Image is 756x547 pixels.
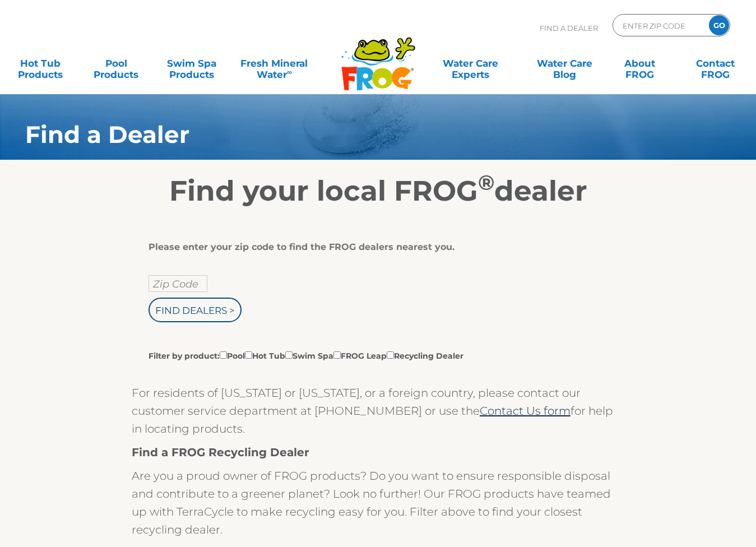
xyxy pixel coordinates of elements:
[220,351,227,359] input: Filter by product:PoolHot TubSwim SpaFROG LeapRecycling Dealer
[132,446,309,459] strong: Find a FROG Recycling Dealer
[162,52,221,75] a: Swim SpaProducts
[245,351,252,359] input: Filter by product:PoolHot TubSwim SpaFROG LeapRecycling Dealer
[423,52,518,75] a: Water CareExperts
[25,121,674,148] h1: Find a Dealer
[149,242,599,253] div: Please enter your zip code to find the FROG dealers nearest you.
[611,52,670,75] a: AboutFROG
[287,68,292,76] sup: ∞
[335,22,421,91] img: Frog Products Logo
[149,349,463,361] label: Filter by product: Pool Hot Tub Swim Spa FROG Leap Recycling Dealer
[11,52,70,75] a: Hot TubProducts
[333,351,341,359] input: Filter by product:PoolHot TubSwim SpaFROG LeapRecycling Dealer
[535,52,594,75] a: Water CareBlog
[709,15,729,35] input: GO
[238,52,311,75] a: Fresh MineralWater∞
[87,52,146,75] a: PoolProducts
[149,298,242,322] input: Find Dealers >
[132,384,624,438] p: For residents of [US_STATE] or [US_STATE], or a foreign country, please contact our customer serv...
[480,404,571,418] a: Contact Us form
[540,14,598,42] p: Find A Dealer
[285,351,293,359] input: Filter by product:PoolHot TubSwim SpaFROG LeapRecycling Dealer
[478,170,494,195] sup: ®
[132,467,624,539] p: Are you a proud owner of FROG products? Do you want to ensure responsible disposal and contribute...
[8,174,748,208] h2: Find your local FROG dealer
[686,52,745,75] a: ContactFROG
[387,351,394,359] input: Filter by product:PoolHot TubSwim SpaFROG LeapRecycling Dealer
